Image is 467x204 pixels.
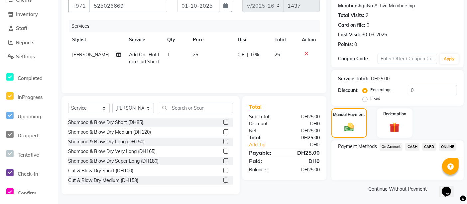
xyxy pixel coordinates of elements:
span: Tentative [18,152,39,158]
div: DH25.00 [371,75,390,82]
span: [PERSON_NAME] [72,52,109,58]
span: 1 [167,52,170,58]
span: CASH [405,143,419,151]
div: Discount: [244,120,284,127]
div: Cut & Blow Dry Medium (DH153) [68,177,138,184]
th: Stylist [68,32,125,47]
div: 30-09-2025 [362,31,387,38]
div: Card on file: [338,22,365,29]
button: Apply [440,54,459,64]
div: Paid: [244,157,284,165]
a: Continue Without Payment [333,186,462,193]
div: Services [69,20,325,32]
span: 0 F [238,51,244,58]
label: Fixed [370,95,380,101]
div: Shampoo & Blow Dry Very Long (DH165) [68,148,156,155]
div: Membership: [338,2,367,9]
div: Total: [244,134,284,141]
span: Upcoming [18,113,41,120]
div: DH0 [284,157,324,165]
div: DH0 [291,141,325,148]
div: Last Visit: [338,31,360,38]
div: Sub Total: [244,113,284,120]
div: Coupon Code [338,55,378,62]
span: Reports [16,39,34,46]
div: Shampoo & Blow Dry Long (DH150) [68,138,145,145]
th: Service [125,32,163,47]
div: Shampoo & Blow Dry Super Long (DH180) [68,158,159,165]
span: Completed [18,75,43,81]
th: Disc [234,32,271,47]
span: CARD [422,143,436,151]
div: DH25.00 [284,134,324,141]
span: 0 % [251,51,259,58]
span: InProgress [18,94,43,100]
span: 25 [193,52,198,58]
label: Redemption [383,111,406,117]
div: DH25.00 [284,166,324,173]
a: Settings [2,53,57,61]
a: Staff [2,25,57,32]
iframe: chat widget [439,177,460,197]
div: 0 [354,41,357,48]
span: Total [249,103,264,110]
span: Settings [16,53,35,60]
span: Dropped [18,132,38,139]
th: Action [298,32,320,47]
div: Service Total: [338,75,368,82]
div: Total Visits: [338,12,364,19]
th: Total [271,32,298,47]
div: DH25.00 [284,113,324,120]
input: Enter Offer / Coupon Code [378,54,437,64]
div: 2 [366,12,368,19]
span: ONLINE [439,143,456,151]
div: DH25.00 [284,127,324,134]
span: Confirm [18,190,36,196]
span: On Account [380,143,403,151]
img: _gift.svg [386,121,403,134]
span: Staff [16,25,27,31]
div: Shampoo & Blow Dry Short (DH85) [68,119,143,126]
div: Discount: [338,87,359,94]
div: Points: [338,41,353,48]
a: Inventory [2,11,57,18]
label: Percentage [370,87,392,93]
div: No Active Membership [338,2,457,9]
div: 0 [367,22,369,29]
input: Search or Scan [159,103,233,113]
div: Cut & Blow Dry Short (DH100) [68,167,133,174]
div: DH0 [284,120,324,127]
img: _cash.svg [341,122,357,133]
div: Net: [244,127,284,134]
span: | [247,51,248,58]
span: Add On- Hot Iron Curl Short [129,52,159,65]
span: Inventory [16,11,38,17]
span: Check-In [18,171,38,177]
div: Payable: [244,149,284,157]
div: Shampoo & Blow Dry Medium (DH120) [68,129,151,136]
label: Manual Payment [333,112,365,118]
span: Payment Methods [338,143,377,150]
span: 25 [275,52,280,58]
th: Qty [163,32,189,47]
div: DH25.00 [284,149,324,157]
a: Add Tip [244,141,291,148]
th: Price [189,32,234,47]
a: Reports [2,39,57,47]
div: Balance : [244,166,284,173]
